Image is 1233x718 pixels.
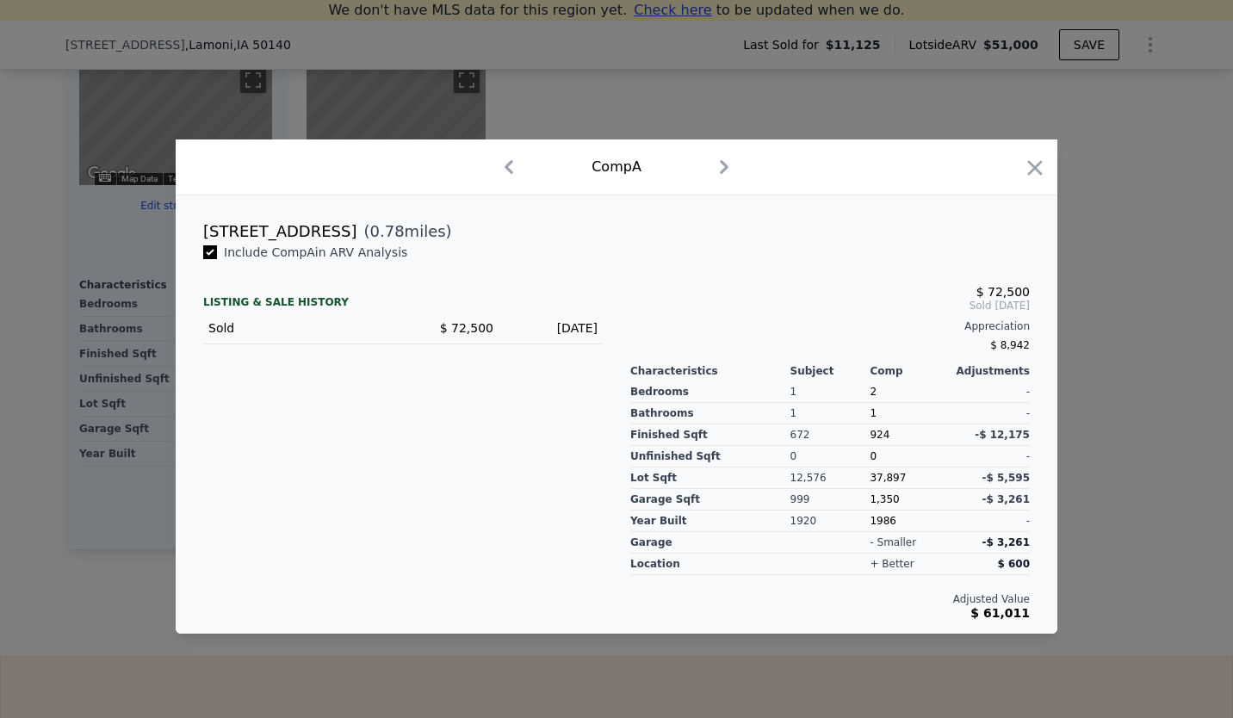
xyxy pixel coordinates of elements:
[790,489,871,511] div: 999
[950,511,1030,532] div: -
[630,403,790,424] div: Bathrooms
[630,299,1030,313] span: Sold [DATE]
[630,532,790,554] div: garage
[997,558,1030,570] span: $ 600
[950,381,1030,403] div: -
[790,364,871,378] div: Subject
[870,403,950,424] div: 1
[790,511,871,532] div: 1920
[203,295,603,313] div: LISTING & SALE HISTORY
[507,319,598,337] div: [DATE]
[356,220,451,244] span: ( miles)
[370,222,405,240] span: 0.78
[790,446,871,467] div: 0
[790,381,871,403] div: 1
[790,424,871,446] div: 672
[975,429,1030,441] span: -$ 12,175
[950,446,1030,467] div: -
[630,364,790,378] div: Characteristics
[990,339,1030,351] span: $ 8,942
[790,403,871,424] div: 1
[870,535,916,549] div: - smaller
[870,493,899,505] span: 1,350
[982,493,1030,505] span: -$ 3,261
[630,489,790,511] div: Garage Sqft
[870,364,950,378] div: Comp
[870,429,889,441] span: 924
[203,220,356,244] div: [STREET_ADDRESS]
[870,386,877,398] span: 2
[970,606,1030,620] span: $ 61,011
[630,424,790,446] div: Finished Sqft
[630,592,1030,606] div: Adjusted Value
[217,245,414,259] span: Include Comp A in ARV Analysis
[592,157,641,177] div: Comp A
[950,403,1030,424] div: -
[982,536,1030,548] span: -$ 3,261
[630,511,790,532] div: Year Built
[870,472,906,484] span: 37,897
[950,364,1030,378] div: Adjustments
[982,472,1030,484] span: -$ 5,595
[790,467,871,489] div: 12,576
[976,285,1030,299] span: $ 72,500
[630,381,790,403] div: Bedrooms
[630,467,790,489] div: Lot Sqft
[870,511,950,532] div: 1986
[630,446,790,467] div: Unfinished Sqft
[870,450,877,462] span: 0
[440,321,493,335] span: $ 72,500
[630,554,790,575] div: location
[630,319,1030,333] div: Appreciation
[208,319,389,337] div: Sold
[870,557,914,571] div: + better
